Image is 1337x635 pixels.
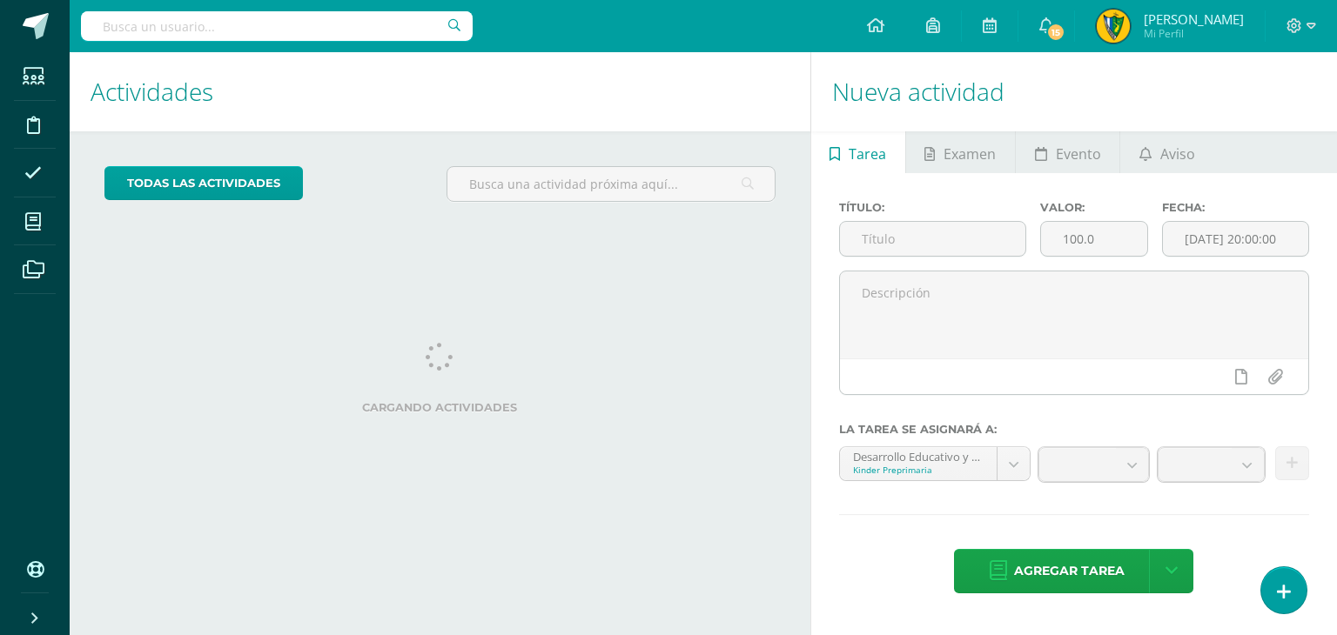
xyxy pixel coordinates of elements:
[1056,133,1101,175] span: Evento
[839,423,1309,436] label: La tarea se asignará a:
[1041,222,1146,256] input: Puntos máximos
[832,52,1316,131] h1: Nueva actividad
[1144,26,1244,41] span: Mi Perfil
[447,167,774,201] input: Busca una actividad próxima aquí...
[840,447,1030,480] a: Desarrollo Educativo y Proyecto de Vida 'B'Kinder Preprimaria
[811,131,905,173] a: Tarea
[853,447,984,464] div: Desarrollo Educativo y Proyecto de Vida 'B'
[104,166,303,200] a: todas las Actividades
[1160,133,1195,175] span: Aviso
[1096,9,1131,43] img: b37851fad9e4161bae60e6edfa45055e.png
[91,52,789,131] h1: Actividades
[1162,201,1309,214] label: Fecha:
[840,222,1026,256] input: Título
[839,201,1027,214] label: Título:
[1163,222,1308,256] input: Fecha de entrega
[104,401,776,414] label: Cargando actividades
[1014,550,1125,592] span: Agregar tarea
[1120,131,1213,173] a: Aviso
[1040,201,1147,214] label: Valor:
[853,464,984,476] div: Kinder Preprimaria
[1144,10,1244,28] span: [PERSON_NAME]
[1046,23,1065,42] span: 15
[1016,131,1119,173] a: Evento
[849,133,886,175] span: Tarea
[944,133,996,175] span: Examen
[906,131,1015,173] a: Examen
[81,11,473,41] input: Busca un usuario...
